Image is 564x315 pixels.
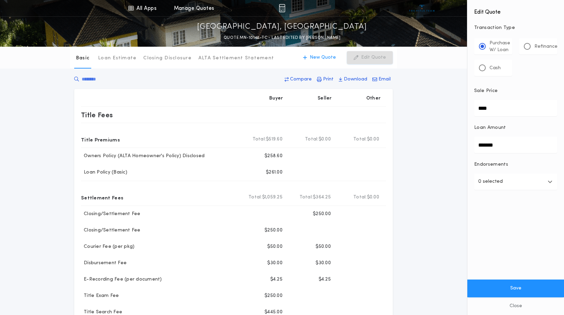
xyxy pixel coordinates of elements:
p: Settlement Fees [81,192,123,203]
button: Compare [283,73,314,86]
p: Purchase W/ Loan [489,40,510,54]
input: Sale Price [474,100,557,116]
span: $0.00 [367,136,379,143]
p: Title Premiums [81,134,120,145]
p: $4.25 [319,276,331,283]
b: Total: [353,136,367,143]
b: Total: [305,136,319,143]
p: Other [366,95,381,102]
button: Email [370,73,393,86]
p: $50.00 [316,243,331,250]
img: img [279,4,285,12]
p: Courier Fee (per pkg) [81,243,134,250]
p: ALTA Settlement Statement [198,55,274,62]
h4: Edit Quote [474,4,557,16]
p: Disbursement Fee [81,260,127,267]
p: Title Exam Fee [81,292,119,299]
p: New Quote [310,54,336,61]
p: $261.00 [266,169,283,176]
p: Closing/Settlement Fee [81,211,141,217]
p: Compare [290,76,312,83]
p: [GEOGRAPHIC_DATA], [GEOGRAPHIC_DATA] [197,21,367,32]
img: vs-icon [409,5,435,12]
span: $519.60 [266,136,283,143]
p: Email [378,76,391,83]
b: Total: [300,194,313,201]
p: 0 selected [478,178,503,186]
button: Close [467,297,564,315]
p: $30.00 [267,260,283,267]
span: $0.00 [367,194,379,201]
b: Total: [353,194,367,201]
p: $50.00 [267,243,283,250]
p: $4.25 [270,276,283,283]
p: Owners Policy (ALTA Homeowner's Policy) Disclosed [81,153,205,160]
p: $30.00 [316,260,331,267]
b: Total: [253,136,266,143]
p: Loan Estimate [98,55,136,62]
p: Transaction Type [474,25,557,31]
p: E-Recording Fee (per document) [81,276,162,283]
button: Save [467,280,564,297]
p: Closing/Settlement Fee [81,227,141,234]
button: New Quote [296,51,343,64]
input: Loan Amount [474,137,557,153]
button: Download [337,73,369,86]
p: $250.00 [313,211,331,217]
p: Endorsements [474,161,557,168]
span: $0.00 [319,136,331,143]
button: 0 selected [474,174,557,190]
p: Edit Quote [361,54,386,61]
p: Buyer [269,95,283,102]
p: $258.60 [264,153,283,160]
p: Refinance [534,43,558,50]
p: $250.00 [264,292,283,299]
p: Download [344,76,367,83]
p: Loan Policy (Basic) [81,169,127,176]
p: Seller [318,95,332,102]
b: Total: [248,194,262,201]
p: Basic [76,55,90,62]
p: Cash [489,65,501,72]
span: $1,059.25 [262,194,283,201]
p: Loan Amount [474,124,506,131]
p: $250.00 [264,227,283,234]
p: Closing Disclosure [143,55,192,62]
span: $364.25 [313,194,331,201]
p: QUOTE MN-10146-TC - LAST EDITED BY [PERSON_NAME] [224,34,340,41]
button: Edit Quote [347,51,393,64]
button: Print [315,73,336,86]
p: Sale Price [474,88,498,94]
p: Print [323,76,334,83]
p: Title Fees [81,109,113,120]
